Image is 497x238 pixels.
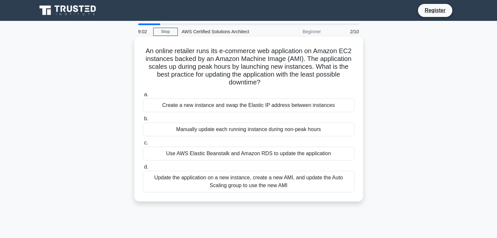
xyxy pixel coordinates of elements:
div: 9:02 [134,25,153,38]
div: Update the application on a new instance, create a new AMI, and update the Auto Scaling group to ... [143,171,355,192]
div: Beginner [268,25,325,38]
a: Stop [153,28,178,36]
div: Use AWS Elastic Beanstalk and Amazon RDS to update the application [143,147,355,160]
span: c. [144,140,148,145]
div: 2/10 [325,25,363,38]
h5: An online retailer runs its e-commerce web application on Amazon EC2 instances backed by an Amazo... [142,47,355,87]
span: b. [144,116,148,121]
span: d. [144,164,148,170]
div: AWS Certified Solutions Architect [178,25,268,38]
div: Manually update each running instance during non-peak hours [143,123,355,136]
div: Create a new instance and swap the Elastic IP address between instances [143,98,355,112]
a: Register [421,6,449,14]
span: a. [144,92,148,97]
